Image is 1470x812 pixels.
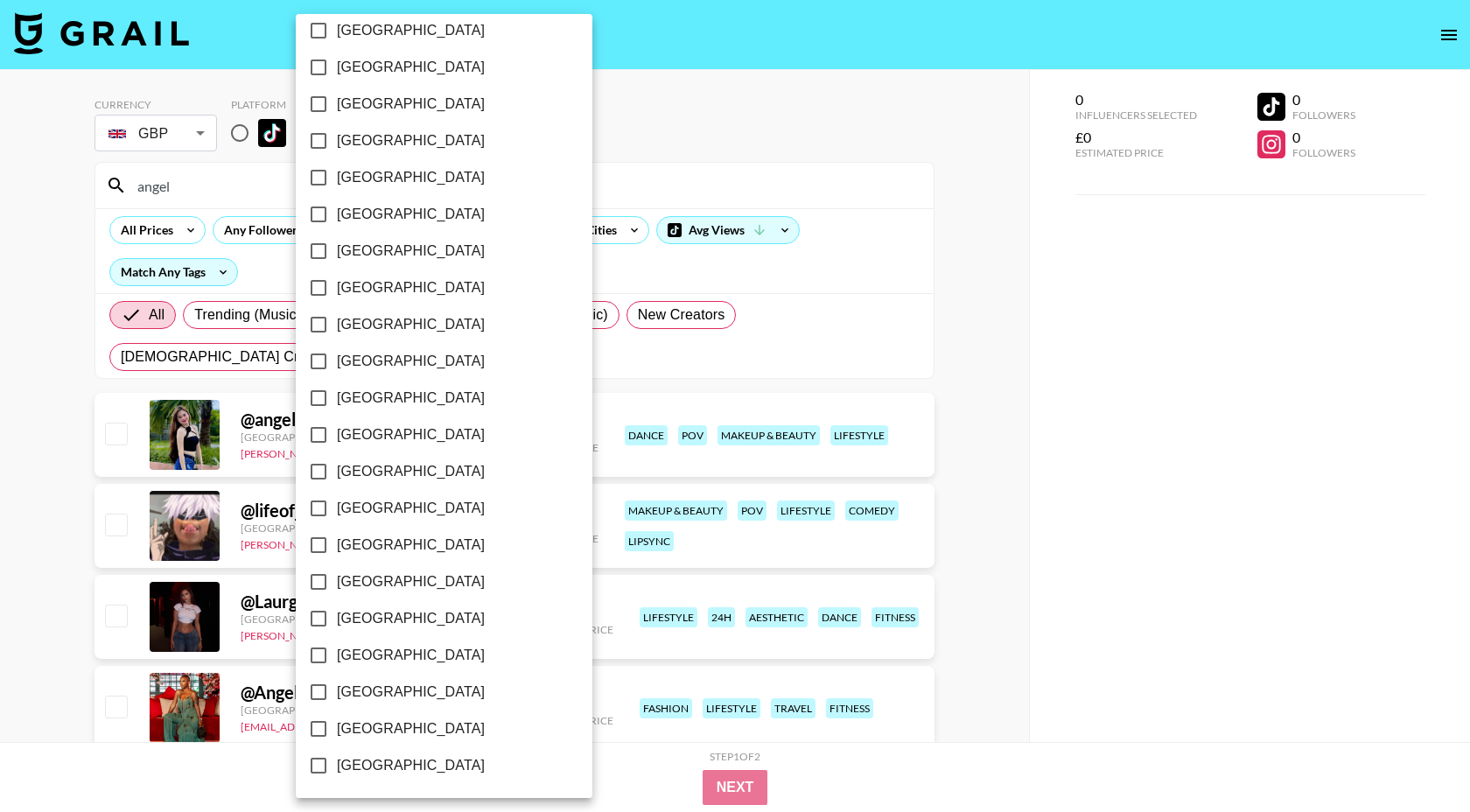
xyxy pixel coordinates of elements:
[337,241,485,262] span: [GEOGRAPHIC_DATA]
[337,461,485,482] span: [GEOGRAPHIC_DATA]
[337,167,485,188] span: [GEOGRAPHIC_DATA]
[337,498,485,519] span: [GEOGRAPHIC_DATA]
[337,130,485,151] span: [GEOGRAPHIC_DATA]
[337,682,485,703] span: [GEOGRAPHIC_DATA]
[337,204,485,225] span: [GEOGRAPHIC_DATA]
[337,755,485,776] span: [GEOGRAPHIC_DATA]
[337,57,485,78] span: [GEOGRAPHIC_DATA]
[337,20,485,41] span: [GEOGRAPHIC_DATA]
[337,277,485,298] span: [GEOGRAPHIC_DATA]
[337,535,485,556] span: [GEOGRAPHIC_DATA]
[337,718,485,739] span: [GEOGRAPHIC_DATA]
[337,351,485,372] span: [GEOGRAPHIC_DATA]
[337,314,485,335] span: [GEOGRAPHIC_DATA]
[337,608,485,629] span: [GEOGRAPHIC_DATA]
[337,571,485,592] span: [GEOGRAPHIC_DATA]
[337,388,485,409] span: [GEOGRAPHIC_DATA]
[337,94,485,115] span: [GEOGRAPHIC_DATA]
[337,645,485,666] span: [GEOGRAPHIC_DATA]
[337,424,485,445] span: [GEOGRAPHIC_DATA]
